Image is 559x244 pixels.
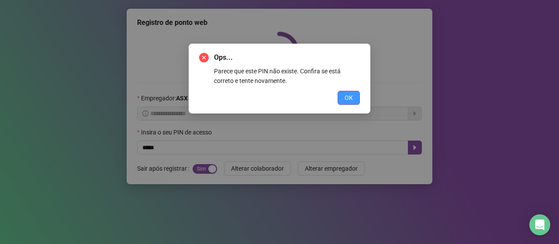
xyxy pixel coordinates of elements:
[214,66,360,86] div: Parece que este PIN não existe. Confira se está correto e tente novamente.
[345,93,353,103] span: OK
[338,91,360,105] button: OK
[214,52,360,63] span: Ops...
[529,214,550,235] div: Open Intercom Messenger
[199,53,209,62] span: close-circle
